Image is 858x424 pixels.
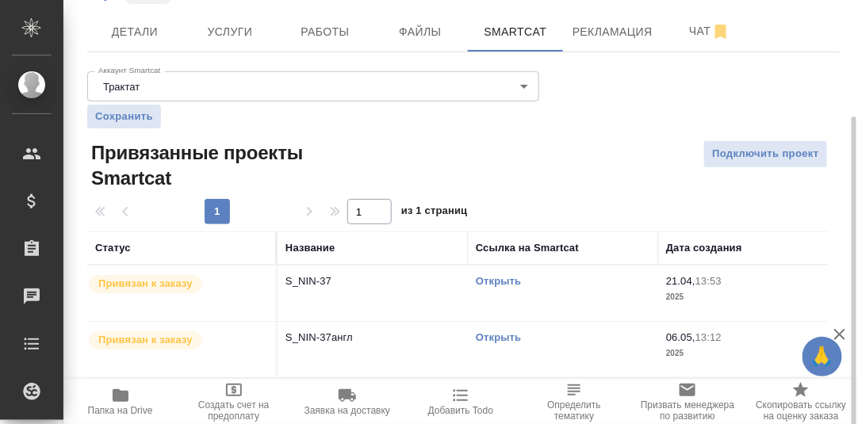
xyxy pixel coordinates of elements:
[802,337,842,376] button: 🙏
[666,289,841,305] p: 2025
[527,399,622,422] span: Определить тематику
[95,109,153,124] span: Сохранить
[476,275,521,287] a: Открыть
[88,405,153,416] span: Папка на Drive
[666,275,695,287] p: 21.04,
[672,21,748,41] span: Чат
[703,140,828,168] button: Подключить проект
[666,240,742,256] div: Дата создания
[87,105,161,128] button: Сохранить
[87,71,539,101] div: Трактат
[809,340,836,373] span: 🙏
[754,399,848,422] span: Скопировать ссылку на оценку заказа
[573,22,653,42] span: Рекламация
[695,275,722,287] p: 13:53
[177,380,290,424] button: Создать счет на предоплату
[477,22,553,42] span: Smartcat
[97,22,173,42] span: Детали
[290,380,404,424] button: Заявка на доставку
[401,201,468,224] span: из 1 страниц
[428,405,493,416] span: Добавить Todo
[98,332,193,348] p: Привязан к заказу
[711,22,730,41] svg: Отписаться
[641,399,735,422] span: Призвать менеджера по развитию
[476,240,579,256] div: Ссылка на Smartcat
[695,331,722,343] p: 13:12
[87,140,339,191] span: Привязанные проекты Smartcat
[98,276,193,292] p: Привязан к заказу
[285,273,460,289] p: S_NIN-37
[186,399,281,422] span: Создать счет на предоплату
[98,80,144,94] button: Трактат
[63,380,177,424] button: Папка на Drive
[476,331,521,343] a: Открыть
[518,380,631,424] button: Определить тематику
[404,380,517,424] button: Добавить Todo
[305,405,390,416] span: Заявка на доставку
[285,330,460,346] p: S_NIN-37англ
[666,331,695,343] p: 06.05,
[382,22,458,42] span: Файлы
[287,22,363,42] span: Работы
[95,240,131,256] div: Статус
[192,22,268,42] span: Услуги
[631,380,745,424] button: Призвать менеджера по развитию
[712,145,819,163] span: Подключить проект
[745,380,858,424] button: Скопировать ссылку на оценку заказа
[285,240,335,256] div: Название
[666,346,841,361] p: 2025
